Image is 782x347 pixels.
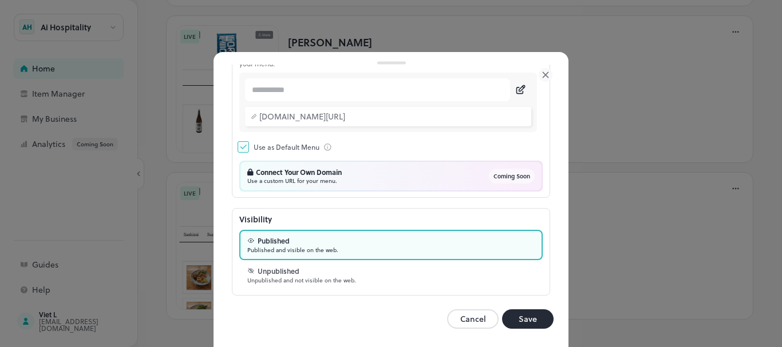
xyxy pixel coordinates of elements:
[258,266,299,276] p: Unpublished
[247,169,342,176] div: Connect Your Own Domain
[259,110,526,122] div: [DOMAIN_NAME][URL]
[447,309,499,329] button: Cancel
[258,236,290,246] p: Published
[254,142,319,152] div: Use as Default Menu
[239,213,543,225] div: Visibility
[247,178,342,184] p: Use a custom URL for your menu.
[489,169,535,184] div: Coming Soon
[239,51,543,68] p: You’ll use your URL to share your menu with customers. Make sure it’s unique and relevant to your...
[247,246,535,254] p: Published and visible on the web.
[247,276,535,285] p: Unpublished and not visible on the web.
[502,309,554,329] button: Save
